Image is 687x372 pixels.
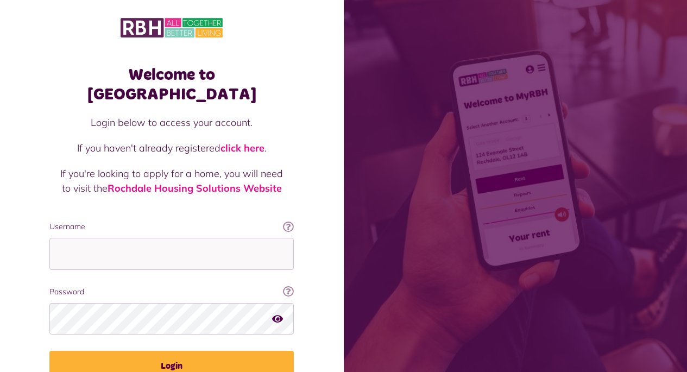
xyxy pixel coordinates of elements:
a: Rochdale Housing Solutions Website [108,182,282,194]
label: Password [49,286,294,298]
a: click here [220,142,264,154]
img: MyRBH [121,16,223,39]
p: If you haven't already registered . [60,141,283,155]
p: Login below to access your account. [60,115,283,130]
label: Username [49,221,294,232]
h1: Welcome to [GEOGRAPHIC_DATA] [49,65,294,104]
p: If you're looking to apply for a home, you will need to visit the [60,166,283,196]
